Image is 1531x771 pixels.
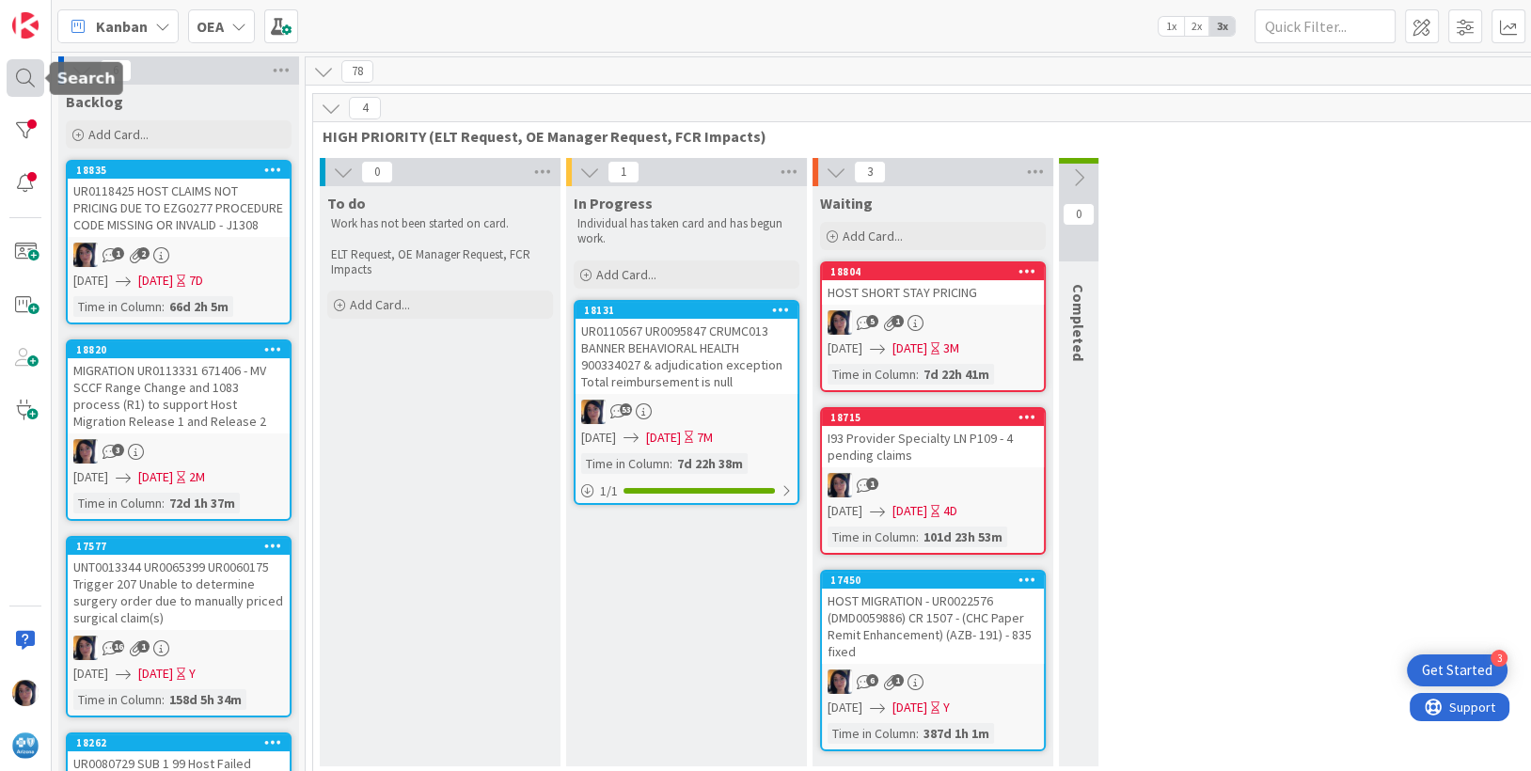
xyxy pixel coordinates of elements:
img: TC [828,310,852,335]
span: 6 [100,59,132,82]
div: 18131 [576,302,797,319]
div: 101d 23h 53m [919,527,1007,547]
span: : [162,689,165,710]
div: UNT0013344 UR0065399 UR0060175 Trigger 207 Unable to determine surgery order due to manually pric... [68,555,290,630]
div: TC [68,636,290,660]
span: [DATE] [73,271,108,291]
div: 7M [697,428,713,448]
div: 17450 [830,574,1044,587]
b: OEA [197,17,224,36]
div: 2M [189,467,205,487]
img: TC [828,473,852,497]
span: : [162,296,165,317]
span: : [162,493,165,513]
div: 18715 [822,409,1044,426]
div: TC [576,400,797,424]
span: : [916,723,919,744]
span: [DATE] [73,467,108,487]
span: [DATE] [828,698,862,717]
div: TC [68,439,290,464]
div: I93 Provider Specialty LN P109 - 4 pending claims [822,426,1044,467]
span: [DATE] [73,664,108,684]
div: 18131 [584,304,797,317]
p: Individual has taken card and has begun work. [577,216,796,247]
span: [DATE] [646,428,681,448]
span: 1 [866,478,878,490]
span: 78 [341,60,373,83]
span: [DATE] [892,338,927,358]
span: 4 [349,97,381,119]
span: 0 [1063,203,1095,226]
img: TC [73,243,98,267]
div: 18804 [830,265,1044,278]
span: 5 [866,315,878,327]
span: Backlog [66,92,123,111]
div: 17450 [822,572,1044,589]
span: [DATE] [138,271,173,291]
img: TC [73,439,98,464]
div: TC [822,473,1044,497]
div: 3M [943,338,959,358]
div: 7D [189,271,203,291]
span: 6 [866,674,878,686]
span: In Progress [574,194,653,212]
img: Visit kanbanzone.com [12,12,39,39]
span: 3 [112,444,124,456]
div: 18820 [68,341,290,358]
div: Time in Column [73,296,162,317]
div: 18835 [76,164,290,177]
span: Add Card... [350,296,410,313]
div: 7d 22h 41m [919,364,994,385]
div: 18715 [830,411,1044,424]
div: TC [822,310,1044,335]
div: 17577UNT0013344 UR0065399 UR0060175 Trigger 207 Unable to determine surgery order due to manually... [68,538,290,630]
span: : [916,364,919,385]
span: [DATE] [828,501,862,521]
div: 18820 [76,343,290,356]
div: 18804 [822,263,1044,280]
span: : [670,453,672,474]
div: Y [189,664,196,684]
div: 66d 2h 5m [165,296,233,317]
img: TC [581,400,606,424]
div: Time in Column [73,493,162,513]
div: 3 [1491,650,1507,667]
img: TC [12,680,39,706]
div: 4D [943,501,957,521]
div: HOST SHORT STAY PRICING [822,280,1044,305]
span: [DATE] [138,664,173,684]
div: 7d 22h 38m [672,453,748,474]
img: TC [73,636,98,660]
div: Time in Column [828,364,916,385]
input: Quick Filter... [1255,9,1396,43]
div: 18262 [76,736,290,749]
span: 53 [620,403,632,416]
span: 3 [854,161,886,183]
div: 18820MIGRATION UR0113331 671406 - MV SCCF Range Change and 1083 process (R1) to support Host Migr... [68,341,290,433]
span: 1x [1159,17,1184,36]
div: Open Get Started checklist, remaining modules: 3 [1407,654,1507,686]
span: To do [327,194,366,212]
span: [DATE] [892,698,927,717]
span: 2x [1184,17,1209,36]
span: 1 [892,315,904,327]
span: [DATE] [892,501,927,521]
div: 158d 5h 34m [165,689,246,710]
div: 18262 [68,734,290,751]
span: Add Card... [596,266,656,283]
span: 1 / 1 [600,481,618,501]
div: 18715I93 Provider Specialty LN P109 - 4 pending claims [822,409,1044,467]
div: UR0110567 UR0095847 CRUMC013 BANNER BEHAVIORAL HEALTH 900334027 & adjudication exception Total re... [576,319,797,394]
div: 18835 [68,162,290,179]
span: 1 [112,247,124,260]
div: 17450HOST MIGRATION - UR0022576 (DMD0059886) CR 1507 - (CHC Paper Remit Enhancement) (AZB- 191) -... [822,572,1044,664]
span: 1 [892,674,904,686]
span: [DATE] [828,338,862,358]
img: avatar [12,732,39,759]
span: Completed [1069,284,1088,361]
div: Time in Column [73,689,162,710]
img: TC [828,669,852,694]
div: Get Started [1422,661,1492,680]
div: MIGRATION UR0113331 671406 - MV SCCF Range Change and 1083 process (R1) to support Host Migration... [68,358,290,433]
div: 1/1 [576,480,797,503]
